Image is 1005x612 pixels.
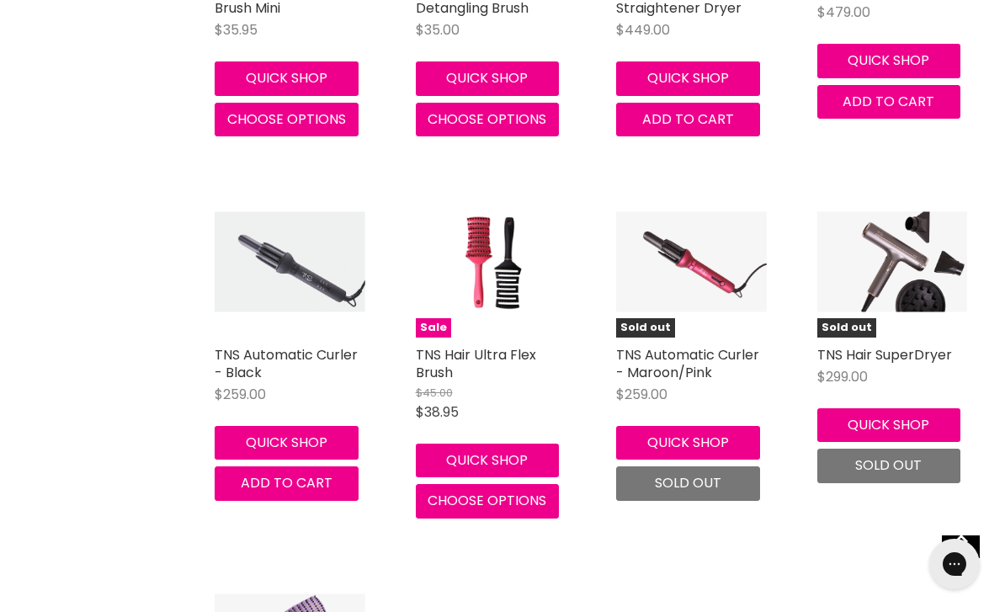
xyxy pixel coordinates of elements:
[616,385,667,404] span: $259.00
[416,20,460,40] span: $35.00
[642,109,734,129] span: Add to cart
[817,318,876,338] span: Sold out
[616,20,670,40] span: $449.00
[921,533,988,595] iframe: Gorgias live chat messenger
[416,484,560,518] button: Choose options
[817,367,868,386] span: $299.00
[215,426,359,460] button: Quick shop
[215,212,365,312] img: TNS Automatic Curler - Black
[215,345,358,382] a: TNS Automatic Curler - Black
[416,444,560,477] button: Quick shop
[616,466,760,500] button: Sold out
[227,109,346,129] span: Choose options
[817,449,961,482] button: Sold out
[416,318,451,338] span: Sale
[616,103,760,136] button: Add to cart
[616,187,767,338] a: TNS Automatic Curler - Maroon/PinkSold out
[215,466,359,500] button: Add to cart
[817,44,961,77] button: Quick shop
[416,61,560,95] button: Quick shop
[416,402,459,422] span: $38.95
[215,61,359,95] button: Quick shop
[428,109,546,129] span: Choose options
[215,385,266,404] span: $259.00
[817,85,961,119] button: Add to cart
[215,103,359,136] button: Choose options
[817,345,952,365] a: TNS Hair SuperDryer
[416,103,560,136] button: Choose options
[616,426,760,460] button: Quick shop
[817,408,961,442] button: Quick shop
[416,187,566,338] a: TNS Hair Ultra Flex BrushSale
[215,187,365,338] a: TNS Automatic Curler - Black
[616,345,759,382] a: TNS Automatic Curler - Maroon/Pink
[416,345,536,382] a: TNS Hair Ultra Flex Brush
[616,61,760,95] button: Quick shop
[616,212,767,312] img: TNS Automatic Curler - Maroon/Pink
[440,187,540,338] img: TNS Hair Ultra Flex Brush
[416,385,453,401] span: $45.00
[817,3,870,22] span: $479.00
[215,20,258,40] span: $35.95
[655,473,721,492] span: Sold out
[428,491,546,510] span: Choose options
[843,92,934,111] span: Add to cart
[817,187,968,338] a: TNS Hair SuperDryerSold out
[855,455,922,475] span: Sold out
[817,212,968,312] img: TNS Hair SuperDryer
[616,318,675,338] span: Sold out
[241,473,332,492] span: Add to cart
